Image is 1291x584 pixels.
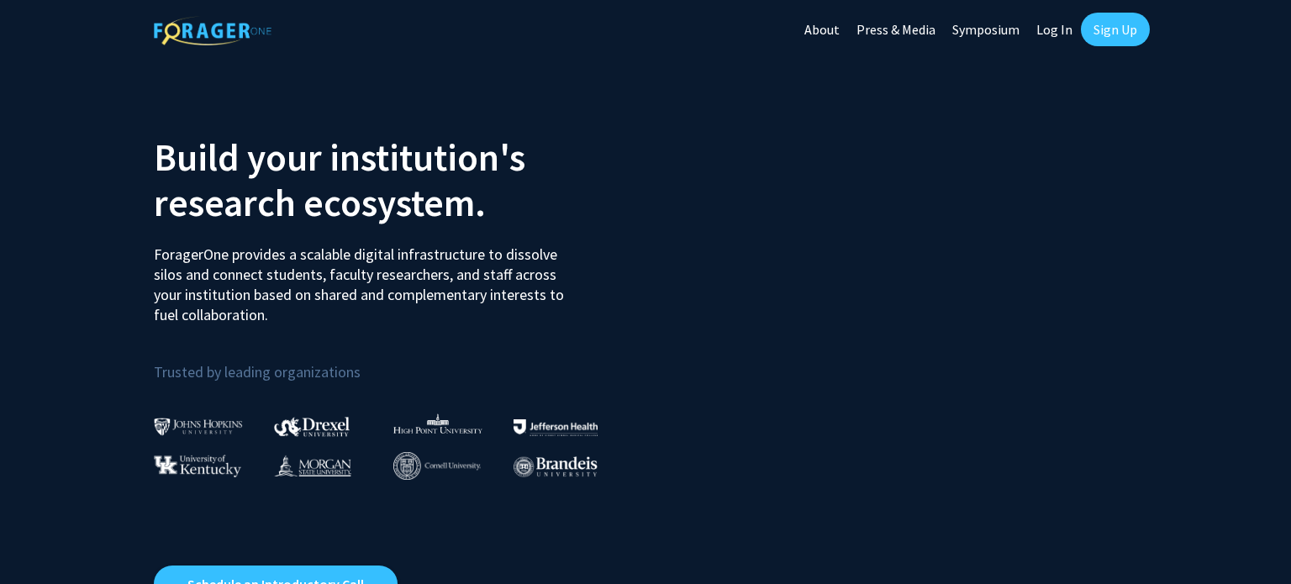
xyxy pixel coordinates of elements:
img: Johns Hopkins University [154,418,243,435]
p: ForagerOne provides a scalable digital infrastructure to dissolve silos and connect students, fac... [154,232,576,325]
img: ForagerOne Logo [154,16,271,45]
a: Sign Up [1081,13,1150,46]
img: Drexel University [274,417,350,436]
img: Brandeis University [514,456,598,477]
img: Thomas Jefferson University [514,419,598,435]
img: High Point University [393,413,482,434]
h2: Build your institution's research ecosystem. [154,134,633,225]
img: University of Kentucky [154,455,241,477]
p: Trusted by leading organizations [154,339,633,385]
img: Cornell University [393,452,481,480]
img: Morgan State University [274,455,351,476]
